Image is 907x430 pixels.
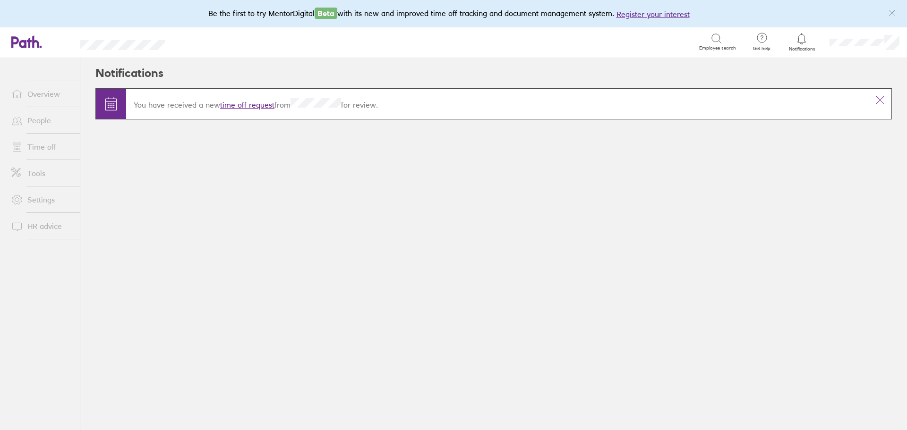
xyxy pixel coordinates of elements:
button: Register your interest [616,8,690,20]
a: time off request [220,100,274,110]
span: Notifications [787,46,817,52]
a: Notifications [787,32,817,52]
span: Get help [746,46,777,51]
p: You have received a new from for review. [134,98,861,110]
a: Time off [4,137,80,156]
span: Employee search [699,45,736,51]
h2: Notifications [95,58,163,88]
div: Search [190,37,214,46]
a: Tools [4,164,80,183]
a: HR advice [4,217,80,236]
a: Overview [4,84,80,103]
span: Beta [315,8,337,19]
a: People [4,111,80,130]
a: Settings [4,190,80,209]
div: Be the first to try MentorDigital with its new and improved time off tracking and document manage... [208,8,699,20]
